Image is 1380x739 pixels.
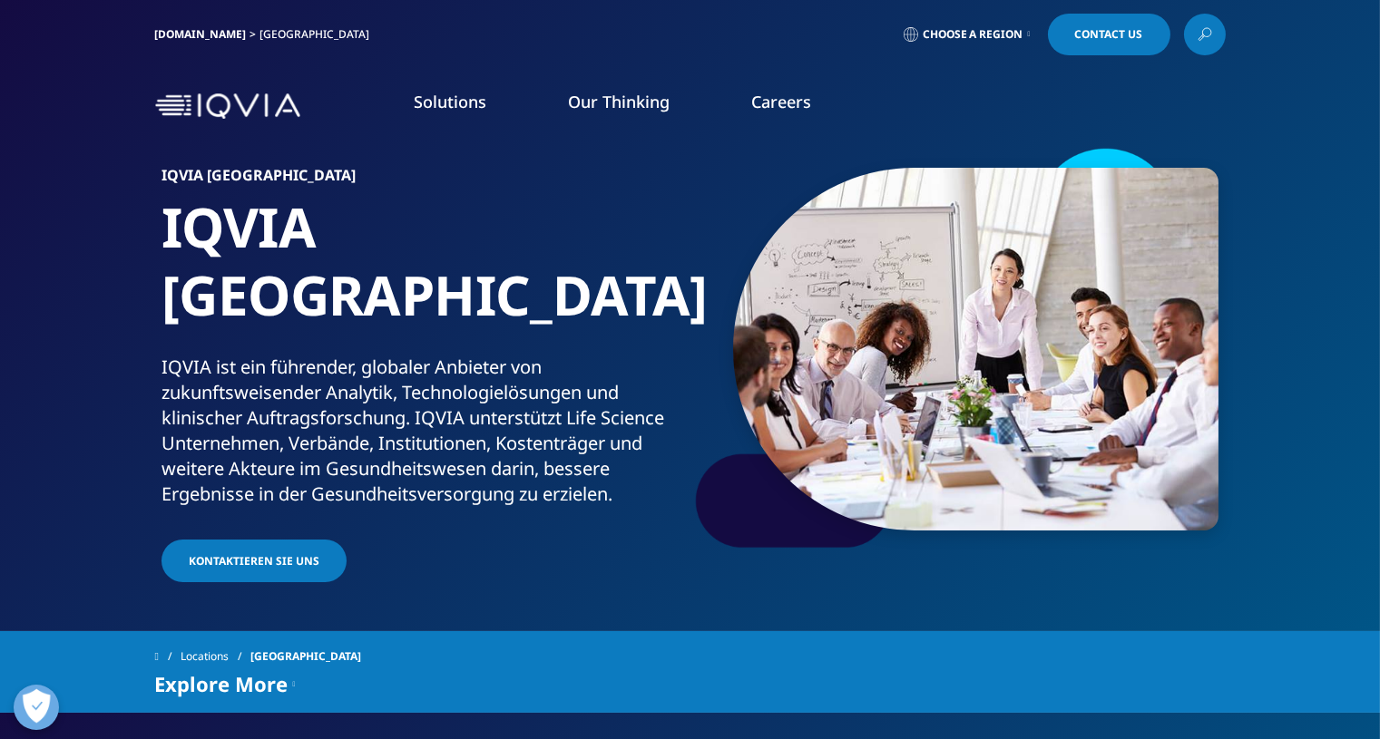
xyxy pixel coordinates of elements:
div: IQVIA ist ein führender, globaler Anbieter von zukunftsweisender Analytik, Technologielösungen un... [161,355,683,507]
button: Open Preferences [14,685,59,730]
a: Our Thinking [568,91,670,112]
h1: IQVIA [GEOGRAPHIC_DATA] [161,193,683,355]
nav: Primary [308,63,1226,149]
span: Explore More [155,673,289,695]
img: 877_businesswoman-leading-meeting.jpg [733,168,1219,530]
a: Careers [751,91,811,112]
span: Kontaktieren Sie uns [189,553,319,569]
span: Choose a Region [923,27,1023,42]
a: Kontaktieren Sie uns [161,540,347,582]
div: [GEOGRAPHIC_DATA] [260,27,377,42]
span: Contact Us [1075,29,1143,40]
span: [GEOGRAPHIC_DATA] [250,640,361,673]
a: Locations [181,640,250,673]
a: Contact Us [1048,14,1170,55]
a: [DOMAIN_NAME] [155,26,247,42]
a: Solutions [414,91,486,112]
h6: IQVIA [GEOGRAPHIC_DATA] [161,168,683,193]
